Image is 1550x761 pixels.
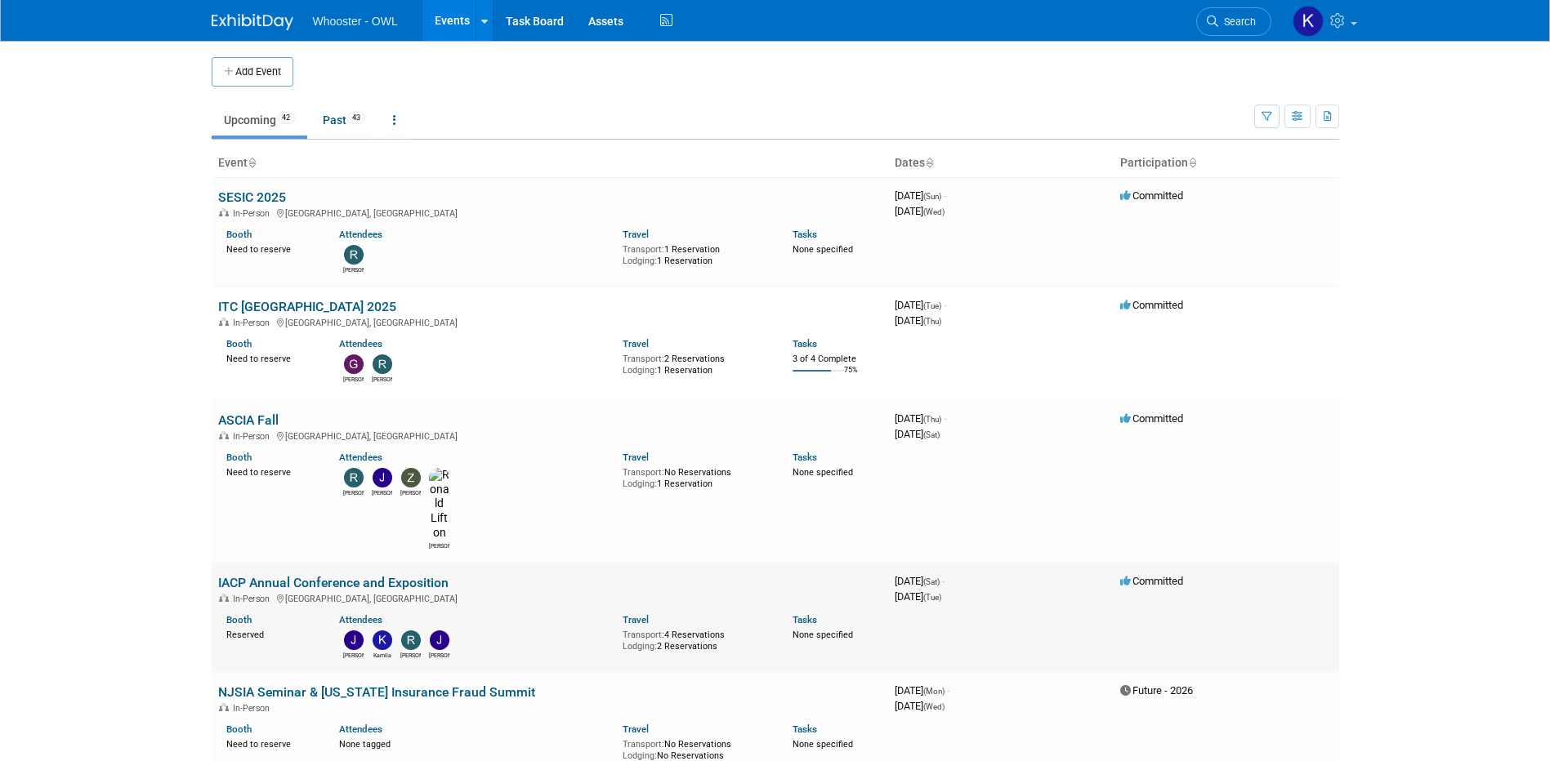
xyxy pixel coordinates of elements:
a: Attendees [339,229,382,240]
span: (Tue) [923,301,941,310]
span: [DATE] [895,700,945,712]
span: 42 [277,112,295,124]
a: Booth [226,338,252,349]
img: In-Person Event [219,208,229,216]
span: 43 [347,112,365,124]
div: [GEOGRAPHIC_DATA], [GEOGRAPHIC_DATA] [218,429,882,442]
span: (Thu) [923,415,941,424]
img: Kamila Castaneda [373,630,392,650]
span: Transport: [623,630,664,640]
span: None specified [793,467,853,478]
span: Future - 2026 [1120,684,1193,696]
div: John Holsinger [429,650,449,660]
span: (Mon) [923,687,945,696]
span: Transport: [623,354,664,364]
img: Richard Spradley [373,354,392,374]
span: - [944,412,946,425]
span: (Sun) [923,192,941,201]
a: Travel [623,338,649,349]
a: Tasks [793,229,817,240]
img: John Holsinger [430,630,449,650]
span: - [942,575,945,587]
span: [DATE] [895,684,949,696]
img: Ronald Lifton [429,468,449,541]
a: Travel [623,723,649,735]
span: Committed [1120,189,1183,202]
a: ITC [GEOGRAPHIC_DATA] 2025 [218,299,396,314]
a: Search [1196,7,1271,36]
span: Whooster - OWL [313,15,398,28]
div: [GEOGRAPHIC_DATA], [GEOGRAPHIC_DATA] [218,206,882,219]
a: Attendees [339,723,382,735]
span: (Wed) [923,702,945,711]
div: No Reservations No Reservations [623,736,768,761]
span: (Sat) [923,430,940,439]
span: [DATE] [895,314,941,327]
span: - [944,299,946,311]
div: Julia Haber [343,650,364,660]
div: Ronald Lifton [429,541,449,550]
a: Past43 [310,105,377,136]
span: Lodging: [623,641,657,652]
a: Booth [226,723,252,735]
a: Tasks [793,452,817,463]
a: IACP Annual Conference and Exposition [218,575,449,590]
span: Transport: [623,739,664,750]
button: Add Event [212,57,293,87]
span: Lodging: [623,365,657,376]
span: (Sat) [923,577,940,586]
img: Richard Spradley [344,468,364,487]
a: Travel [623,229,649,240]
td: 75% [844,366,858,388]
div: None tagged [339,736,610,750]
span: (Wed) [923,207,945,216]
a: ASCIA Fall [218,412,279,428]
div: [GEOGRAPHIC_DATA], [GEOGRAPHIC_DATA] [218,315,882,328]
img: Richard Spradley [401,630,421,650]
div: 1 Reservation 1 Reservation [623,241,768,266]
span: [DATE] [895,299,946,311]
a: Upcoming42 [212,105,307,136]
span: Committed [1120,299,1183,311]
div: James Justus [372,487,392,497]
span: In-Person [233,431,275,442]
div: Richard Spradley [400,650,421,660]
div: Zach Artz [400,487,421,497]
div: Need to reserve [226,736,315,750]
span: Committed [1120,412,1183,425]
div: Richard Spradley [372,374,392,384]
span: Transport: [623,244,664,255]
div: Gary LaFond [343,374,364,384]
div: Need to reserve [226,241,315,256]
span: Lodging: [623,256,657,266]
span: [DATE] [895,428,940,440]
span: In-Person [233,594,275,604]
span: [DATE] [895,412,946,425]
th: Dates [888,149,1114,177]
span: In-Person [233,208,275,219]
div: 3 of 4 Complete [793,354,882,365]
th: Event [212,149,888,177]
div: Need to reserve [226,464,315,478]
a: Tasks [793,614,817,625]
a: Sort by Participation Type [1188,156,1196,169]
div: Richard Spradley [343,487,364,497]
span: In-Person [233,318,275,328]
span: Transport: [623,467,664,478]
div: Kamila Castaneda [372,650,392,660]
span: - [947,684,949,696]
span: [DATE] [895,590,941,603]
span: None specified [793,739,853,750]
span: - [944,189,946,202]
span: (Thu) [923,317,941,326]
img: In-Person Event [219,703,229,711]
div: 4 Reservations 2 Reservations [623,626,768,652]
a: Tasks [793,723,817,735]
a: Attendees [339,614,382,625]
span: In-Person [233,703,275,714]
span: [DATE] [895,575,945,587]
div: 2 Reservations 1 Reservation [623,350,768,376]
div: Need to reserve [226,350,315,365]
a: Attendees [339,452,382,463]
span: Search [1218,16,1256,28]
